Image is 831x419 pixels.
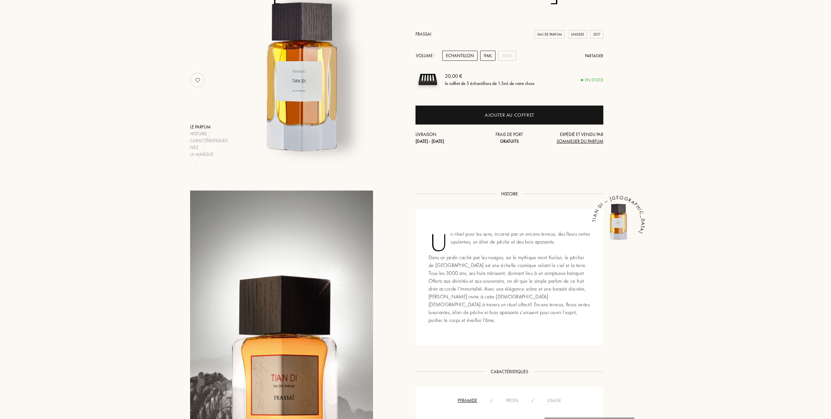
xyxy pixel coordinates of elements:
[541,131,603,145] div: Expédié et vendu par
[599,202,638,242] img: Tian Di
[525,397,541,404] div: /
[415,31,431,37] a: Frassai
[415,67,440,92] img: sample box
[534,30,565,39] div: Eau de Parfum
[500,138,519,144] span: Gratuits
[415,138,444,144] span: [DATE] - [DATE]
[190,124,228,130] div: Le parfum
[442,51,478,61] div: Echantillon
[484,397,499,404] div: /
[415,51,438,61] div: Volume :
[191,74,204,87] img: no_like_p.png
[581,77,603,83] div: En stock
[445,72,534,80] div: 20,00 €
[568,30,587,39] div: Unisexe
[590,30,603,39] div: 2017
[557,138,603,144] span: Sommelier du Parfum
[485,111,534,119] div: Ajouter au coffret
[498,51,516,61] div: 50mL
[190,144,228,151] div: Nez
[478,131,541,145] div: Frais de port
[190,151,228,158] div: La marque
[480,51,496,61] div: 9mL
[445,80,534,87] div: le coffret de 5 échantillons de 1.5mL de votre choix
[190,137,228,144] div: Caractéristiques
[451,397,484,404] div: Pyramide
[541,397,568,404] div: Usage
[190,130,228,137] div: Histoire
[499,397,525,404] div: Profil
[415,209,603,345] div: Un rituel pour les sens, incarné par un encens terreux, des fleurs vertes opulentes, un élixir de...
[585,53,603,59] div: Partager
[415,131,478,145] div: Livraison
